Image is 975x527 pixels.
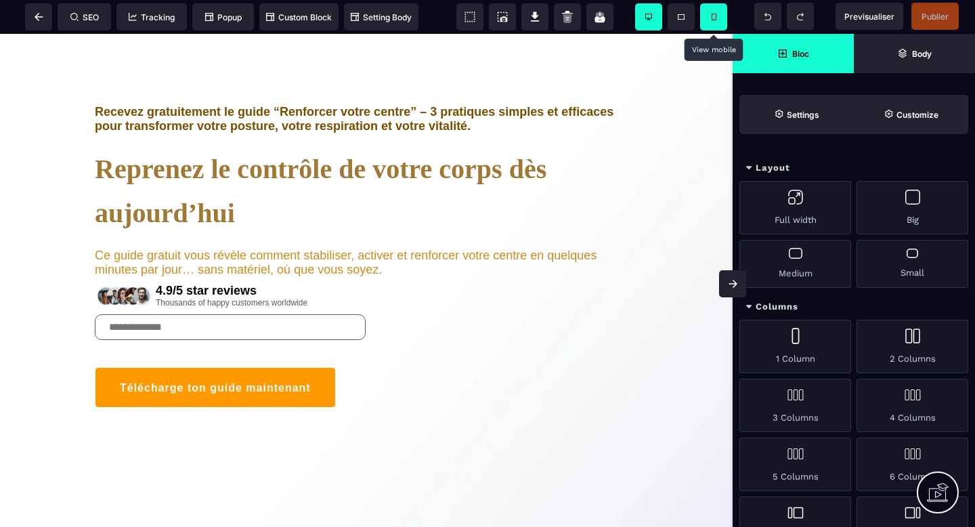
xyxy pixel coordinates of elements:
[739,438,851,491] div: 5 Columns
[792,49,809,59] strong: Bloc
[739,240,851,288] div: Medium
[896,110,938,120] strong: Customize
[857,438,968,491] div: 6 Columns
[351,12,412,22] span: Setting Body
[857,181,968,234] div: Big
[787,110,819,120] strong: Settings
[854,34,975,73] span: Open Layer Manager
[857,379,968,432] div: 4 Columns
[922,12,949,22] span: Publier
[95,333,336,374] button: Télécharge ton guide maintenant
[456,3,483,30] span: View components
[733,156,975,181] div: Layout
[70,12,99,22] span: SEO
[857,240,968,288] div: Small
[857,320,968,373] div: 2 Columns
[836,3,903,30] span: Preview
[739,320,851,373] div: 1 Column
[739,379,851,432] div: 3 Columns
[844,12,894,22] span: Previsualiser
[739,181,851,234] div: Full width
[95,249,156,276] img: 7ce4f1d884bec3e3122cfe95a8df0004_rating.png
[739,95,854,134] span: Settings
[489,3,516,30] span: Screenshot
[129,12,175,22] span: Tracking
[733,34,854,73] span: Open Blocks
[205,12,242,22] span: Popup
[733,295,975,320] div: Columns
[912,49,932,59] strong: Body
[854,95,968,134] span: Open Style Manager
[266,12,332,22] span: Custom Block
